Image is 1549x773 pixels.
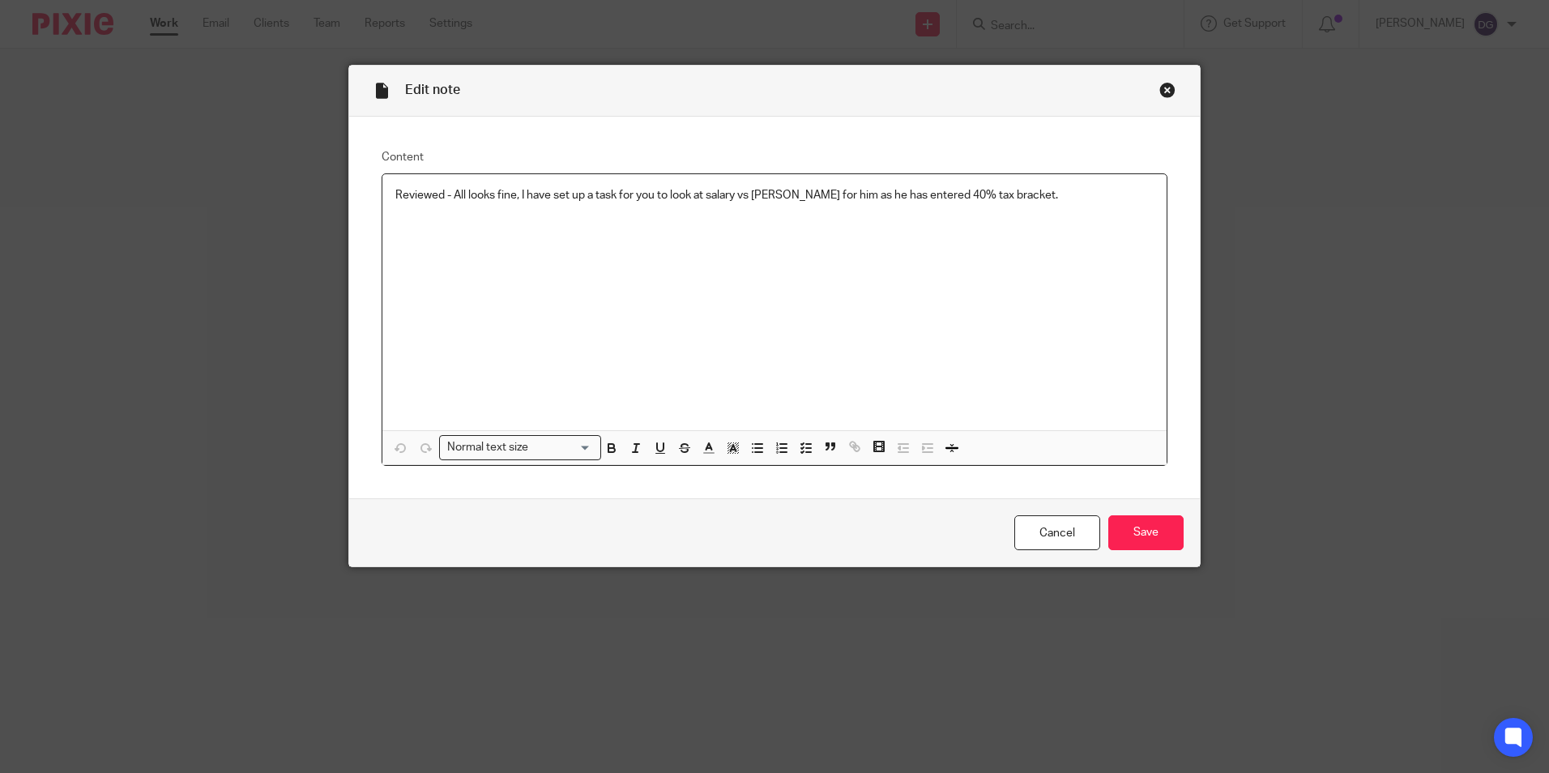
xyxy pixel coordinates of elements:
[533,439,591,456] input: Search for option
[405,83,460,96] span: Edit note
[1108,515,1184,550] input: Save
[443,439,531,456] span: Normal text size
[1014,515,1100,550] a: Cancel
[395,187,1154,203] p: Reviewed - All looks fine, I have set up a task for you to look at salary vs [PERSON_NAME] for hi...
[382,149,1167,165] label: Content
[439,435,601,460] div: Search for option
[1159,82,1176,98] div: Close this dialog window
